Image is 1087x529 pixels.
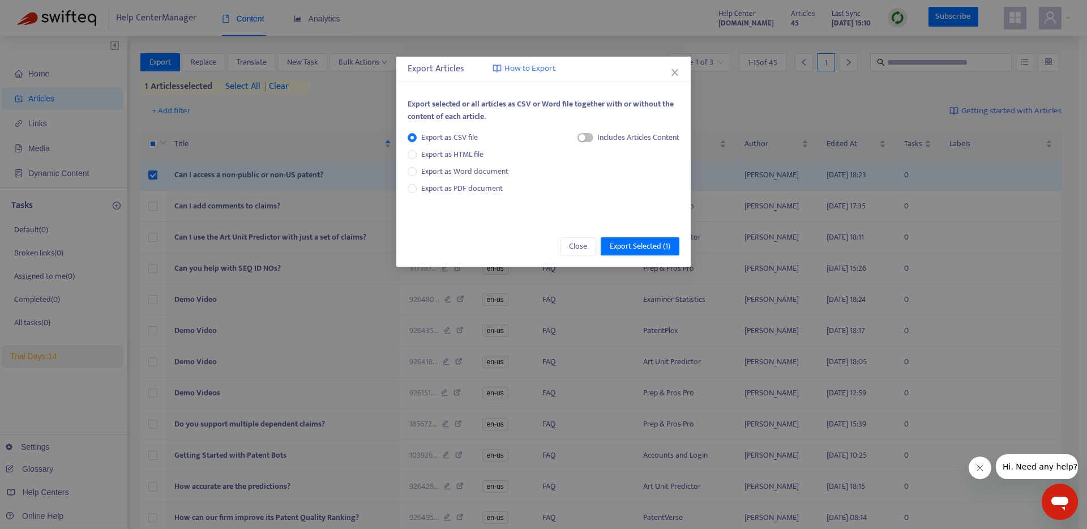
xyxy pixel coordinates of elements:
[1042,484,1078,520] iframe: Button to launch messaging window
[670,68,679,77] span: close
[669,66,681,79] button: Close
[417,131,482,144] span: Export as CSV file
[493,64,502,73] img: image-link
[504,62,555,75] span: How to Export
[601,237,679,255] button: Export Selected (1)
[417,148,488,161] span: Export as HTML file
[996,454,1078,479] iframe: Message from company
[569,240,587,253] span: Close
[408,97,674,123] span: Export selected or all articles as CSV or Word file together with or without the content of each ...
[493,62,555,75] a: How to Export
[421,182,503,195] span: Export as PDF document
[560,237,596,255] button: Close
[597,131,679,144] div: Includes Articles Content
[417,165,513,178] span: Export as Word document
[610,240,670,253] span: Export Selected ( 1 )
[408,62,679,76] div: Export Articles
[969,457,991,479] iframe: Close message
